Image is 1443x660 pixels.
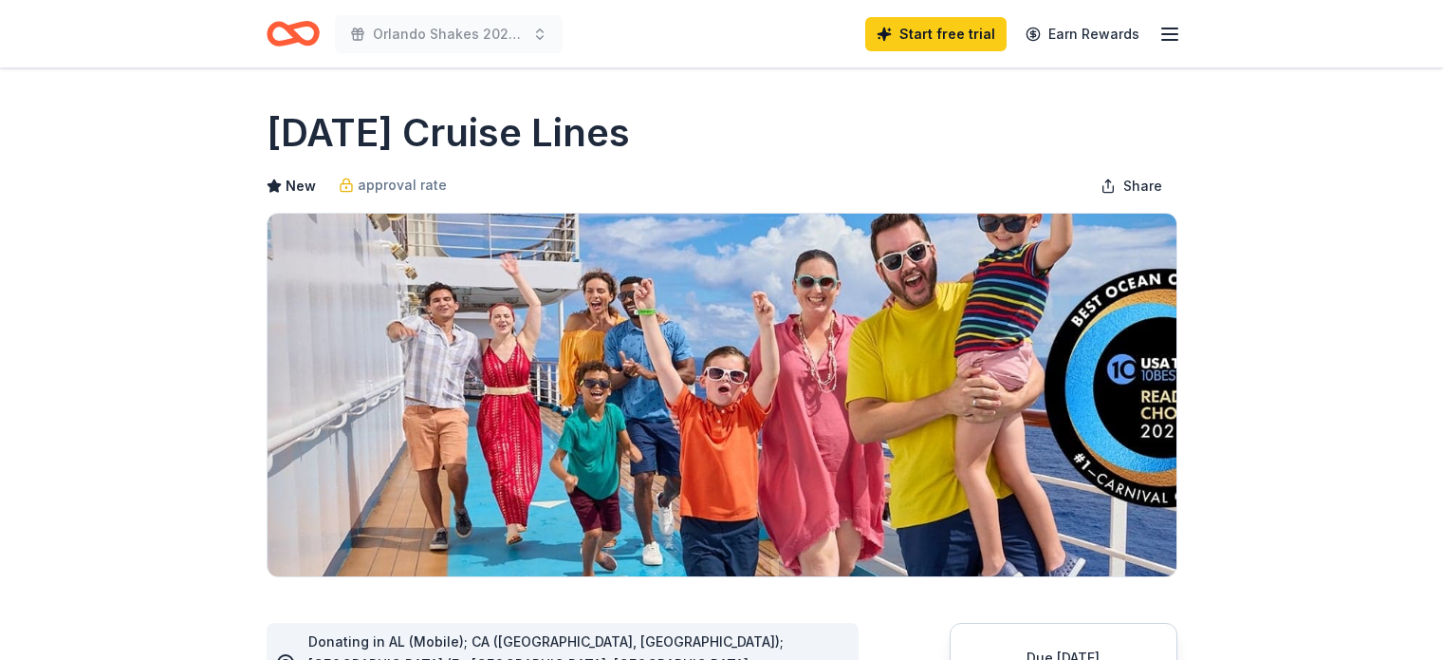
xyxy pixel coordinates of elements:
[267,106,630,160] h1: [DATE] Cruise Lines
[358,174,447,197] span: approval rate
[1014,17,1151,51] a: Earn Rewards
[267,11,320,56] a: Home
[339,174,447,197] a: approval rate
[268,214,1176,576] img: Image for Carnival Cruise Lines
[373,23,525,46] span: Orlando Shakes 2025 Gala
[865,17,1007,51] a: Start free trial
[335,15,563,53] button: Orlando Shakes 2025 Gala
[1085,167,1177,205] button: Share
[1123,175,1162,198] span: Share
[286,175,316,198] span: New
